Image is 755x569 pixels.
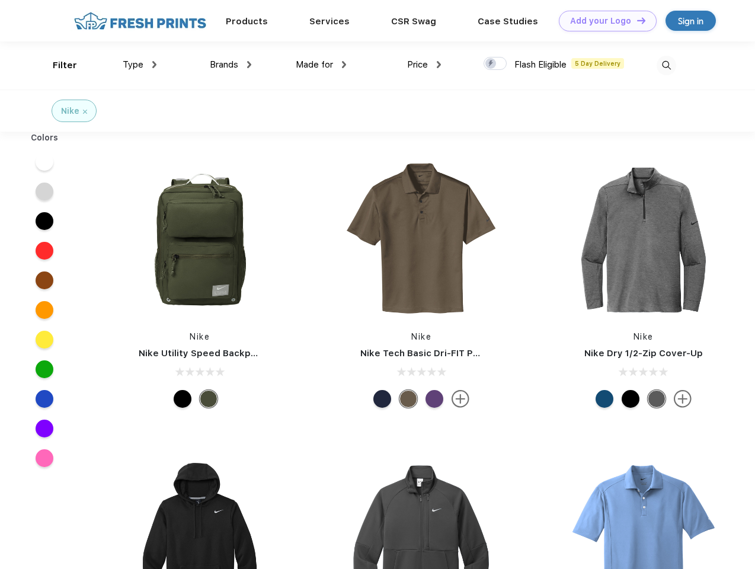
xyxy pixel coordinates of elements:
div: Cargo Khaki [200,390,217,408]
img: dropdown.png [247,61,251,68]
img: dropdown.png [342,61,346,68]
div: Filter [53,59,77,72]
span: Made for [296,59,333,70]
span: Flash Eligible [514,59,567,70]
span: Type [123,59,143,70]
a: Nike Dry 1/2-Zip Cover-Up [584,348,703,359]
img: more.svg [452,390,469,408]
img: dropdown.png [152,61,156,68]
a: Nike [190,332,210,341]
div: Olive Khaki [399,390,417,408]
a: Nike Utility Speed Backpack [139,348,267,359]
div: Black [174,390,191,408]
img: func=resize&h=266 [565,161,722,319]
img: func=resize&h=266 [121,161,279,319]
div: Nike [61,105,79,117]
img: more.svg [674,390,692,408]
img: filter_cancel.svg [83,110,87,114]
div: Black [622,390,639,408]
div: Add your Logo [570,16,631,26]
img: func=resize&h=266 [343,161,500,319]
div: Varsity Purple [426,390,443,408]
img: DT [637,17,645,24]
div: Sign in [678,14,703,28]
span: Price [407,59,428,70]
img: desktop_search.svg [657,56,676,75]
a: Nike [411,332,431,341]
div: Gym Blue [596,390,613,408]
a: Nike Tech Basic Dri-FIT Polo [360,348,487,359]
div: Black Heather [648,390,666,408]
img: fo%20logo%202.webp [71,11,210,31]
div: Colors [22,132,68,144]
span: 5 Day Delivery [571,58,624,69]
div: Midnight Navy [373,390,391,408]
a: Products [226,16,268,27]
span: Brands [210,59,238,70]
a: CSR Swag [391,16,436,27]
a: Services [309,16,350,27]
a: Sign in [666,11,716,31]
img: dropdown.png [437,61,441,68]
a: Nike [634,332,654,341]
